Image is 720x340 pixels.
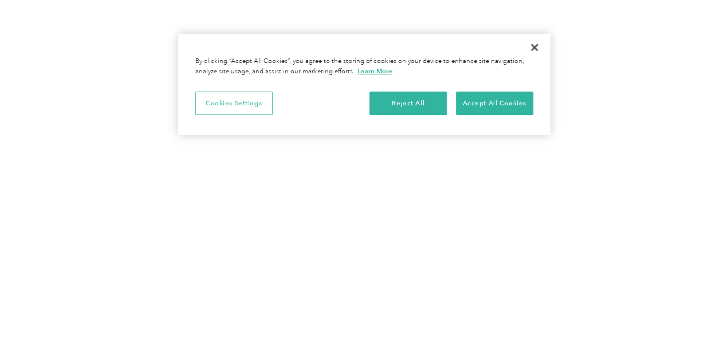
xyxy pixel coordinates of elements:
[357,67,392,75] a: More information about your privacy, opens in a new tab
[195,92,273,116] button: Cookies Settings
[178,34,550,135] div: Cookie banner
[522,35,547,60] button: Close
[456,92,533,116] button: Accept All Cookies
[195,57,533,77] div: By clicking “Accept All Cookies”, you agree to the storing of cookies on your device to enhance s...
[178,34,550,135] div: Privacy
[369,92,447,116] button: Reject All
